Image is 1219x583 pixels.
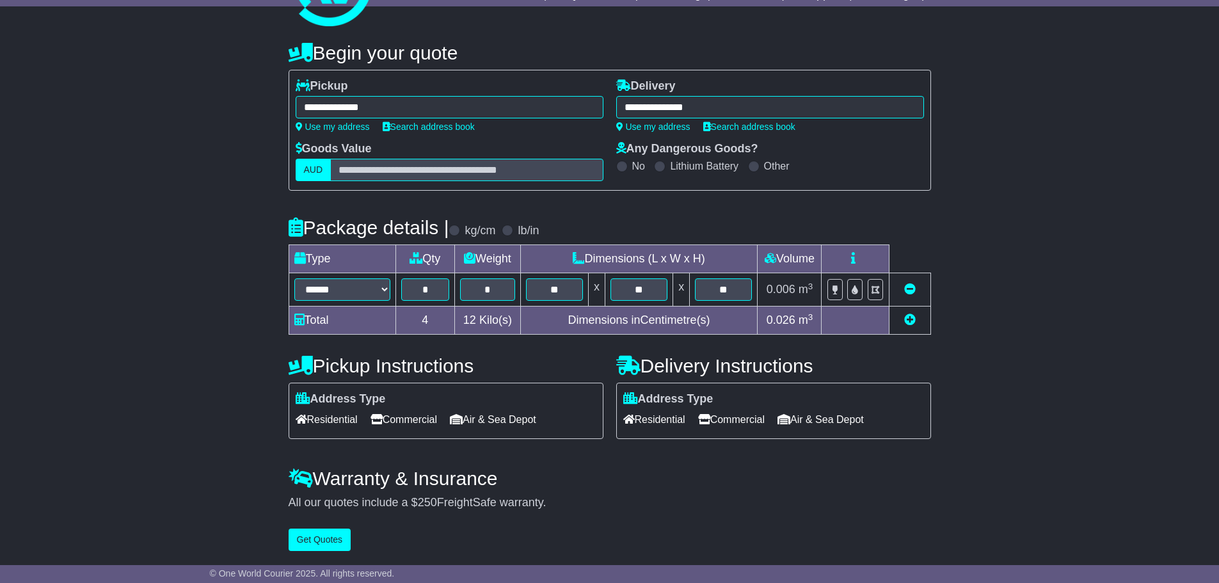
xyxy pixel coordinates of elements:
[296,392,386,406] label: Address Type
[455,245,521,273] td: Weight
[764,160,790,172] label: Other
[210,568,395,579] span: © One World Courier 2025. All rights reserved.
[296,142,372,156] label: Goods Value
[465,224,495,238] label: kg/cm
[904,283,916,296] a: Remove this item
[588,273,605,307] td: x
[395,245,455,273] td: Qty
[296,79,348,93] label: Pickup
[904,314,916,326] a: Add new item
[623,392,713,406] label: Address Type
[289,217,449,238] h4: Package details |
[289,468,931,489] h4: Warranty & Insurance
[616,355,931,376] h4: Delivery Instructions
[623,410,685,429] span: Residential
[518,224,539,238] label: lb/in
[777,410,864,429] span: Air & Sea Depot
[616,79,676,93] label: Delivery
[450,410,536,429] span: Air & Sea Depot
[289,355,603,376] h4: Pickup Instructions
[632,160,645,172] label: No
[698,410,765,429] span: Commercial
[808,282,813,291] sup: 3
[799,314,813,326] span: m
[616,142,758,156] label: Any Dangerous Goods?
[520,307,758,335] td: Dimensions in Centimetre(s)
[767,283,795,296] span: 0.006
[673,273,690,307] td: x
[670,160,738,172] label: Lithium Battery
[703,122,795,132] a: Search address book
[520,245,758,273] td: Dimensions (L x W x H)
[418,496,437,509] span: 250
[808,312,813,322] sup: 3
[289,529,351,551] button: Get Quotes
[370,410,437,429] span: Commercial
[289,42,931,63] h4: Begin your quote
[616,122,690,132] a: Use my address
[758,245,822,273] td: Volume
[289,496,931,510] div: All our quotes include a $ FreightSafe warranty.
[383,122,475,132] a: Search address book
[395,307,455,335] td: 4
[296,159,331,181] label: AUD
[799,283,813,296] span: m
[289,245,395,273] td: Type
[296,410,358,429] span: Residential
[767,314,795,326] span: 0.026
[289,307,395,335] td: Total
[463,314,476,326] span: 12
[296,122,370,132] a: Use my address
[455,307,521,335] td: Kilo(s)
